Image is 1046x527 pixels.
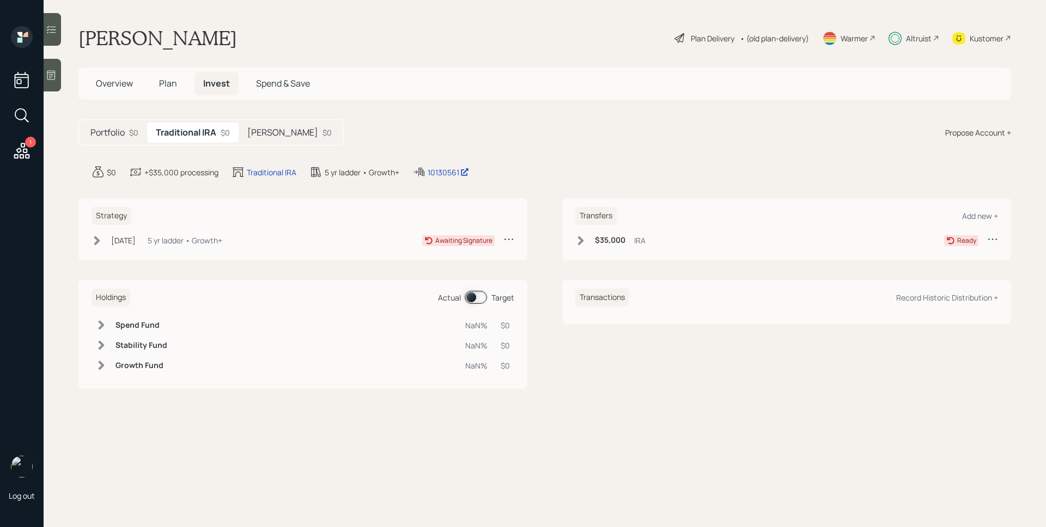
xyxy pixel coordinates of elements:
h6: $35,000 [595,236,625,245]
div: Awaiting Signature [435,236,492,246]
div: $0 [501,320,510,331]
div: Kustomer [970,33,1004,44]
h6: Strategy [92,207,131,225]
div: Add new + [962,211,998,221]
div: Log out [9,491,35,501]
h6: Transfers [575,207,617,225]
h6: Growth Fund [115,361,167,370]
div: $0 [107,167,116,178]
h5: Traditional IRA [156,127,216,138]
div: Plan Delivery [691,33,734,44]
div: Ready [957,236,976,246]
div: NaN% [465,320,488,331]
h1: [PERSON_NAME] [78,26,237,50]
div: Traditional IRA [247,167,296,178]
img: james-distasi-headshot.png [11,456,33,477]
div: 10130561 [428,167,469,178]
div: $0 [323,127,332,138]
span: Plan [159,77,177,89]
div: • (old plan-delivery) [740,33,809,44]
div: Altruist [906,33,932,44]
div: Warmer [841,33,868,44]
div: NaN% [465,360,488,371]
h6: Transactions [575,289,629,307]
div: $0 [129,127,138,138]
h6: Spend Fund [115,321,167,330]
div: 1 [25,137,36,148]
div: Actual [438,292,461,303]
div: Target [491,292,514,303]
div: $0 [501,360,510,371]
h6: Stability Fund [115,341,167,350]
span: Overview [96,77,133,89]
div: 5 yr ladder • Growth+ [148,235,222,246]
span: Invest [203,77,230,89]
div: 5 yr ladder • Growth+ [325,167,399,178]
div: Propose Account + [945,127,1011,138]
span: Spend & Save [256,77,310,89]
div: Record Historic Distribution + [896,292,998,303]
div: IRA [634,235,646,246]
h5: Portfolio [90,127,125,138]
h6: Holdings [92,289,130,307]
h5: [PERSON_NAME] [247,127,318,138]
div: $0 [501,340,510,351]
div: +$35,000 processing [144,167,218,178]
div: $0 [221,127,230,138]
div: NaN% [465,340,488,351]
div: [DATE] [111,235,136,246]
